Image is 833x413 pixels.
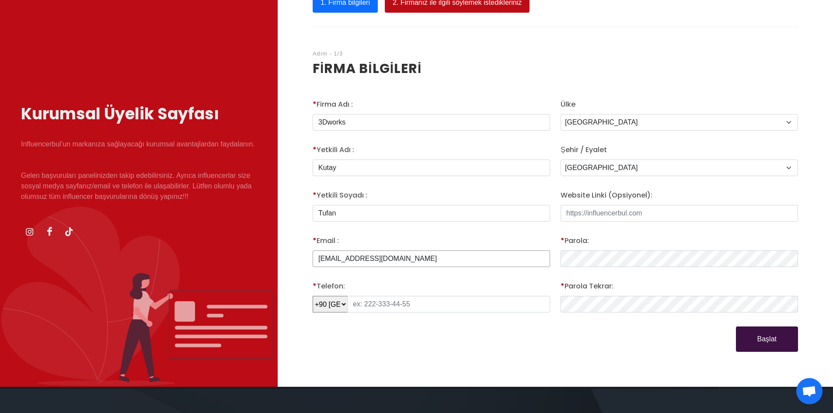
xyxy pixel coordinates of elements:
[21,139,257,149] p: Influencerbul’un markanıza sağlayacağı kurumsal avantajlardan faydalanın.
[561,190,652,201] label: Website Linki (Opsiyonel):
[561,99,575,110] label: Ülke
[561,236,589,246] label: Parola:
[313,50,343,57] span: Adım - 1/3
[736,326,798,352] button: Başlat
[313,190,367,201] label: Yetkili Soyadı :
[561,145,607,155] label: Şehir / Eyalet
[313,250,550,267] input: johndoe@influencerbul.com
[561,281,613,292] label: Parola Tekrar:
[347,296,550,312] input: ex: 222-333-44-55
[313,99,353,110] label: Firma Adı :
[796,378,823,404] div: Açık sohbet
[561,205,798,222] input: https://influencerbul.com
[21,102,257,126] h1: Kurumsal Üyelik Sayfası
[313,145,354,155] label: Yetkili Adı :
[313,236,339,246] label: Email :
[21,170,257,202] p: Gelen başvuruları panelinizden takip edebilirsiniz. Ayrıca influencerlar size sosyal medya sayfan...
[313,59,798,78] h2: Firma Bilgileri
[313,281,345,292] label: Telefon:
